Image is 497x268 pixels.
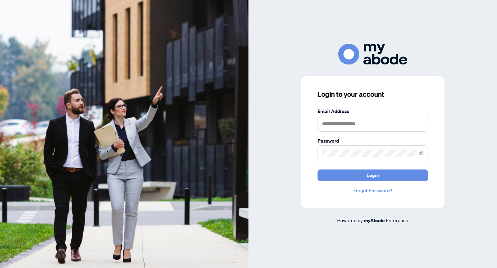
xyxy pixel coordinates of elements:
[318,137,428,145] label: Password
[367,170,379,181] span: Login
[318,90,428,99] h3: Login to your account
[338,44,407,65] img: ma-logo
[318,107,428,115] label: Email Address
[318,169,428,181] button: Login
[337,217,363,223] span: Powered by
[364,217,385,224] a: myAbode
[386,217,408,223] span: Enterprise
[419,151,423,156] span: eye-invisible
[318,187,428,194] a: Forgot Password?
